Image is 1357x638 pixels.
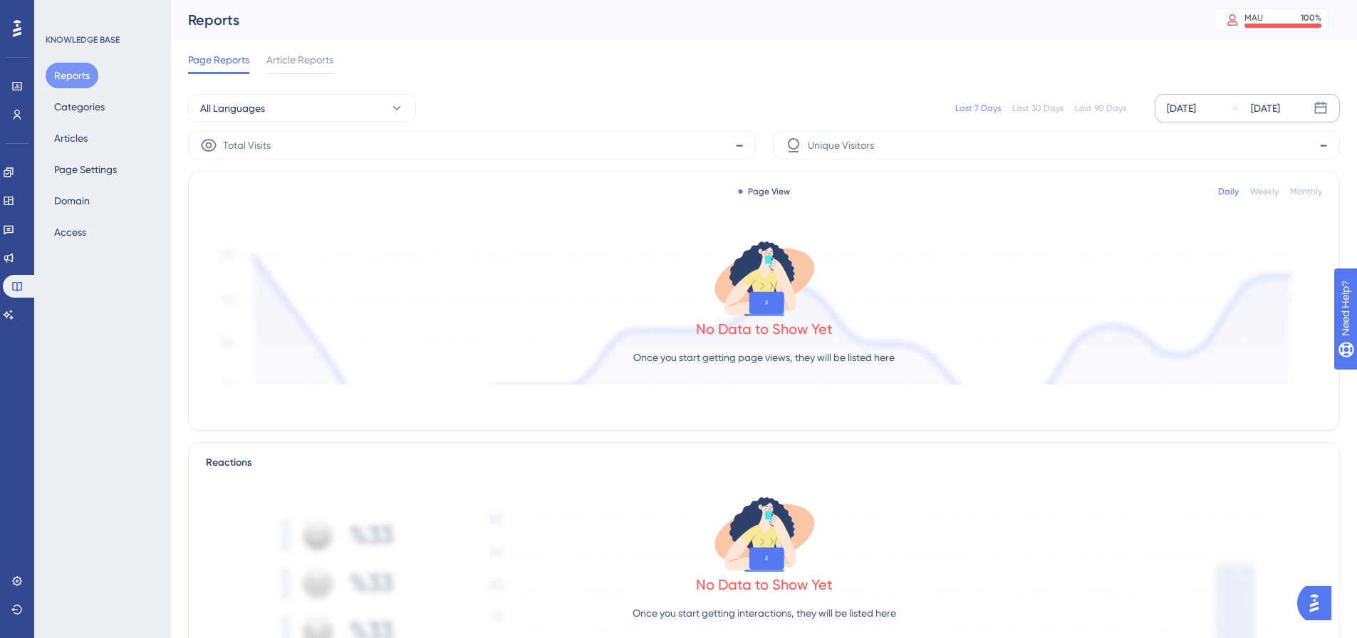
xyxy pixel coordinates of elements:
div: Reports [188,10,1179,30]
span: Article Reports [266,51,333,68]
span: Unique Visitors [808,137,874,154]
div: No Data to Show Yet [696,319,833,339]
div: [DATE] [1251,100,1280,117]
button: Access [46,219,95,245]
div: [DATE] [1167,100,1196,117]
div: Daily [1218,186,1239,197]
span: Page Reports [188,51,249,68]
div: 100 % [1301,12,1321,23]
button: Articles [46,125,96,151]
div: Last 90 Days [1075,103,1126,114]
span: - [1319,134,1328,157]
button: Page Settings [46,157,125,182]
div: Page View [738,186,790,197]
div: MAU [1244,12,1263,23]
span: - [735,134,744,157]
div: Reactions [206,454,1322,471]
div: Last 7 Days [955,103,1001,114]
span: Total Visits [223,137,271,154]
iframe: UserGuiding AI Assistant Launcher [1297,582,1340,624]
div: Weekly [1250,186,1279,197]
p: Once you start getting page views, they will be listed here [633,349,895,366]
div: KNOWLEDGE BASE [46,34,120,46]
button: All Languages [188,94,416,122]
button: Categories [46,94,113,120]
p: Once you start getting interactions, they will be listed here [633,605,896,622]
button: Domain [46,188,98,214]
button: Reports [46,63,98,88]
span: Need Help? [33,4,89,21]
span: All Languages [200,100,265,117]
div: Monthly [1290,186,1322,197]
div: No Data to Show Yet [696,575,833,595]
div: Last 30 Days [1012,103,1064,114]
